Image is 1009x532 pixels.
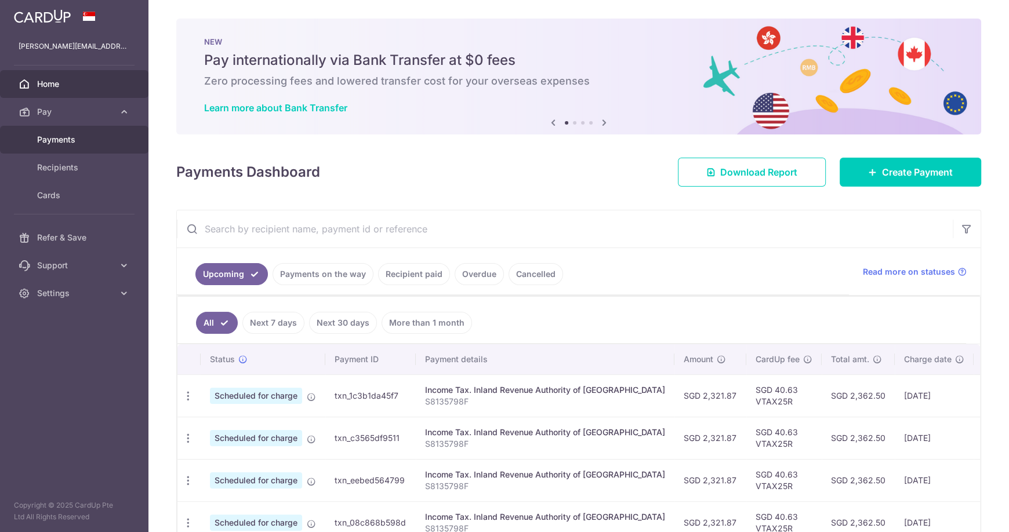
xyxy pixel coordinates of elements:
p: NEW [204,37,953,46]
td: SGD 2,321.87 [674,459,746,501]
td: SGD 2,362.50 [822,417,895,459]
p: S8135798F [425,480,665,492]
div: Income Tax. Inland Revenue Authority of [GEOGRAPHIC_DATA] [425,469,665,480]
a: Download Report [678,158,826,187]
span: Scheduled for charge [210,515,302,531]
div: Income Tax. Inland Revenue Authority of [GEOGRAPHIC_DATA] [425,384,665,396]
td: [DATE] [895,417,974,459]
a: Overdue [455,263,504,285]
span: Cards [37,190,114,201]
span: Download Report [720,165,797,179]
span: Scheduled for charge [210,472,302,489]
td: SGD 2,362.50 [822,374,895,417]
a: Create Payment [840,158,981,187]
span: Pay [37,106,114,118]
a: Learn more about Bank Transfer [204,102,347,114]
span: Refer & Save [37,232,114,243]
a: Read more on statuses [863,266,967,278]
h4: Payments Dashboard [176,162,320,183]
p: S8135798F [425,396,665,407]
h6: Zero processing fees and lowered transfer cost for your overseas expenses [204,74,953,88]
td: txn_eebed564799 [325,459,416,501]
span: Scheduled for charge [210,388,302,404]
span: Read more on statuses [863,266,955,278]
th: Payment details [416,344,674,374]
th: Payment ID [325,344,416,374]
span: Payments [37,134,114,145]
td: SGD 2,321.87 [674,374,746,417]
span: Scheduled for charge [210,430,302,446]
td: txn_c3565df9511 [325,417,416,459]
a: Upcoming [195,263,268,285]
td: SGD 40.63 VTAX25R [746,417,822,459]
a: More than 1 month [382,312,472,334]
a: Next 7 days [242,312,304,334]
td: [DATE] [895,374,974,417]
img: Bank transfer banner [176,19,981,134]
p: S8135798F [425,438,665,450]
a: Next 30 days [309,312,377,334]
span: Status [210,354,235,365]
span: Amount [684,354,713,365]
td: SGD 40.63 VTAX25R [746,374,822,417]
span: Recipients [37,162,114,173]
span: Support [37,260,114,271]
span: Charge date [904,354,952,365]
div: Income Tax. Inland Revenue Authority of [GEOGRAPHIC_DATA] [425,511,665,523]
a: Cancelled [509,263,563,285]
td: [DATE] [895,459,974,501]
td: SGD 40.63 VTAX25R [746,459,822,501]
p: [PERSON_NAME][EMAIL_ADDRESS][DOMAIN_NAME] [19,41,130,52]
a: Recipient paid [378,263,450,285]
a: All [196,312,238,334]
span: Settings [37,287,114,299]
td: SGD 2,362.50 [822,459,895,501]
div: Income Tax. Inland Revenue Authority of [GEOGRAPHIC_DATA] [425,427,665,438]
span: Home [37,78,114,90]
img: CardUp [14,9,71,23]
td: txn_1c3b1da45f7 [325,374,416,417]
td: SGD 2,321.87 [674,417,746,459]
h5: Pay internationally via Bank Transfer at $0 fees [204,51,953,70]
span: Create Payment [882,165,953,179]
input: Search by recipient name, payment id or reference [177,210,953,247]
span: Total amt. [831,354,869,365]
span: CardUp fee [756,354,800,365]
a: Payments on the way [273,263,373,285]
